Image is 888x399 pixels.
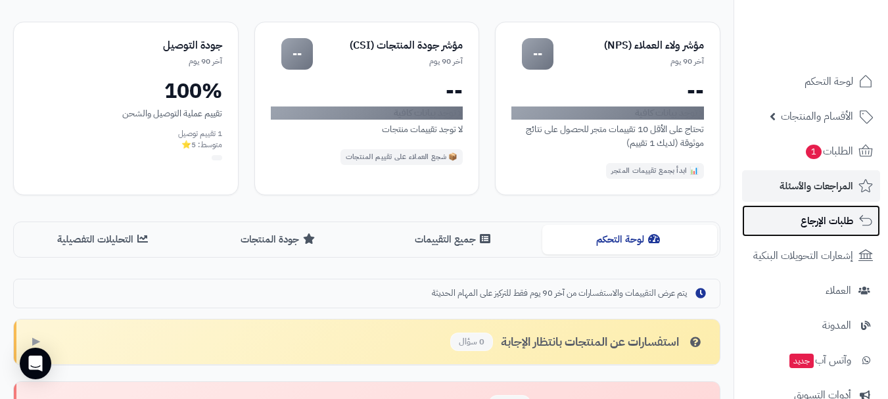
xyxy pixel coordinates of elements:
a: المراجعات والأسئلة [742,170,880,202]
span: 1 [806,145,822,159]
div: 100% [30,80,222,101]
span: جديد [789,354,814,368]
div: لا توجد تقييمات منتجات [271,122,463,136]
div: -- [281,38,313,70]
span: إشعارات التحويلات البنكية [753,246,853,265]
span: ▶ [32,334,40,349]
span: طلبات الإرجاع [801,212,853,230]
div: 1 تقييم توصيل متوسط: 5⭐ [30,128,222,151]
div: آخر 90 يوم [553,56,704,67]
a: لوحة التحكم [742,66,880,97]
a: المدونة [742,310,880,341]
div: استفسارات عن المنتجات بانتظار الإجابة [450,333,704,352]
span: لوحة التحكم [805,72,853,91]
a: وآتس آبجديد [742,344,880,376]
div: لا توجد بيانات كافية [511,106,704,120]
div: لا توجد بيانات كافية [271,106,463,120]
span: المدونة [822,316,851,335]
div: مؤشر جودة المنتجات (CSI) [313,38,463,53]
div: تقييم عملية التوصيل والشحن [30,106,222,120]
a: إشعارات التحويلات البنكية [742,240,880,271]
span: يتم عرض التقييمات والاستفسارات من آخر 90 يوم فقط للتركيز على المهام الحديثة [432,287,687,300]
div: تحتاج على الأقل 10 تقييمات متجر للحصول على نتائج موثوقة (لديك 1 تقييم) [511,122,704,150]
span: وآتس آب [788,351,851,369]
button: التحليلات التفصيلية [16,225,192,254]
span: العملاء [826,281,851,300]
div: آخر 90 يوم [72,56,222,67]
span: الأقسام والمنتجات [781,107,853,126]
div: آخر 90 يوم [313,56,463,67]
span: المراجعات والأسئلة [780,177,853,195]
div: مؤشر ولاء العملاء (NPS) [553,38,704,53]
div: Open Intercom Messenger [20,348,51,379]
button: جودة المنتجات [192,225,367,254]
a: الطلبات1 [742,135,880,167]
button: جميع التقييمات [367,225,542,254]
div: -- [522,38,553,70]
div: -- [511,80,704,101]
div: -- [271,80,463,101]
div: جودة التوصيل [72,38,222,53]
a: طلبات الإرجاع [742,205,880,237]
span: 0 سؤال [450,333,493,352]
span: الطلبات [805,142,853,160]
a: العملاء [742,275,880,306]
div: 📊 ابدأ بجمع تقييمات المتجر [606,163,704,179]
button: لوحة التحكم [542,225,718,254]
div: 📦 شجع العملاء على تقييم المنتجات [340,149,463,165]
div: -- [40,38,72,70]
